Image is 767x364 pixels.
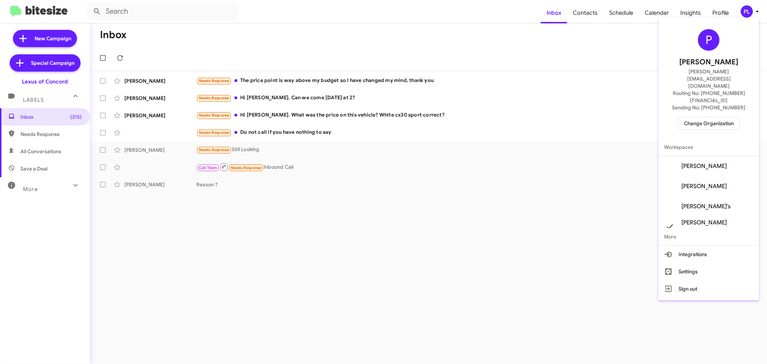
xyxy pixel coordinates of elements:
span: Routing No: [PHONE_NUMBER][FINANCIAL_ID] [667,90,750,104]
span: [PERSON_NAME][EMAIL_ADDRESS][DOMAIN_NAME] [667,68,750,90]
span: Current Workspace [681,227,719,233]
span: [PERSON_NAME] [681,219,727,226]
span: [PERSON_NAME] [681,163,727,170]
span: [PERSON_NAME] [681,183,727,190]
span: [PERSON_NAME]'s [681,203,731,210]
button: Integrations [658,246,759,263]
button: Change Organization [678,117,740,130]
span: Sending No: [PHONE_NUMBER] [672,104,745,111]
div: P [698,29,720,51]
span: Workspaces [658,138,759,156]
button: Settings [658,263,759,280]
span: Change Organization [684,117,734,129]
button: Sign out [658,280,759,297]
span: More [658,228,759,245]
span: [PERSON_NAME] [679,56,738,68]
